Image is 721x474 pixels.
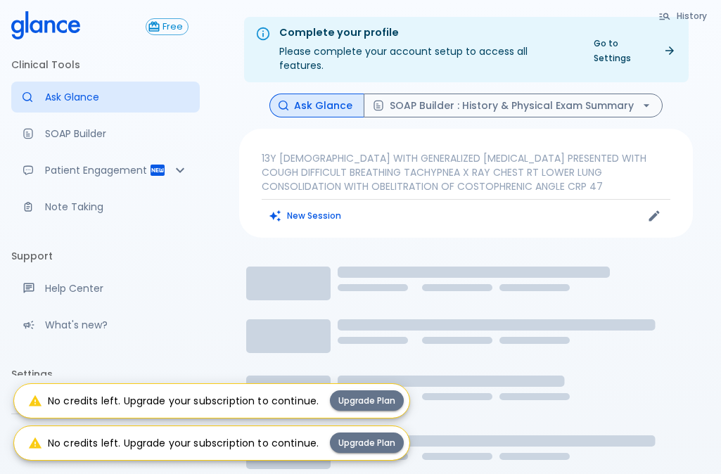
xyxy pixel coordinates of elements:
[45,200,189,214] p: Note Taking
[262,205,350,226] button: Clears all inputs and results.
[11,309,200,340] div: Recent updates and feature releases
[45,318,189,332] p: What's new?
[11,239,200,273] li: Support
[28,430,319,456] div: No credits left. Upgrade your subscription to continue.
[279,21,574,78] div: Please complete your account setup to access all features.
[45,281,189,295] p: Help Center
[330,390,404,411] button: Upgrade Plan
[11,155,200,186] div: Patient Reports & Referrals
[146,18,200,35] a: Click to view or change your subscription
[11,82,200,113] a: Moramiz: Find ICD10AM codes instantly
[644,205,665,226] button: Edit
[269,94,364,118] button: Ask Glance
[11,420,200,468] div: [PERSON_NAME][GEOGRAPHIC_DATA]
[45,163,149,177] p: Patient Engagement
[45,127,189,141] p: SOAP Builder
[11,48,200,82] li: Clinical Tools
[330,433,404,453] button: Upgrade Plan
[585,33,683,68] a: Go to Settings
[11,191,200,222] a: Advanced note-taking
[11,273,200,304] a: Get help from our support team
[11,357,200,391] li: Settings
[158,22,188,32] span: Free
[364,94,663,118] button: SOAP Builder : History & Physical Exam Summary
[45,90,189,104] p: Ask Glance
[146,18,189,35] button: Free
[651,6,715,26] button: History
[28,388,319,414] div: No credits left. Upgrade your subscription to continue.
[11,118,200,149] a: Docugen: Compose a clinical documentation in seconds
[262,151,670,193] p: 13Y [DEMOGRAPHIC_DATA] WITH GENERALIZED [MEDICAL_DATA] PRESENTED WITH COUGH DIFFICULT BREATHING T...
[279,25,574,41] div: Complete your profile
